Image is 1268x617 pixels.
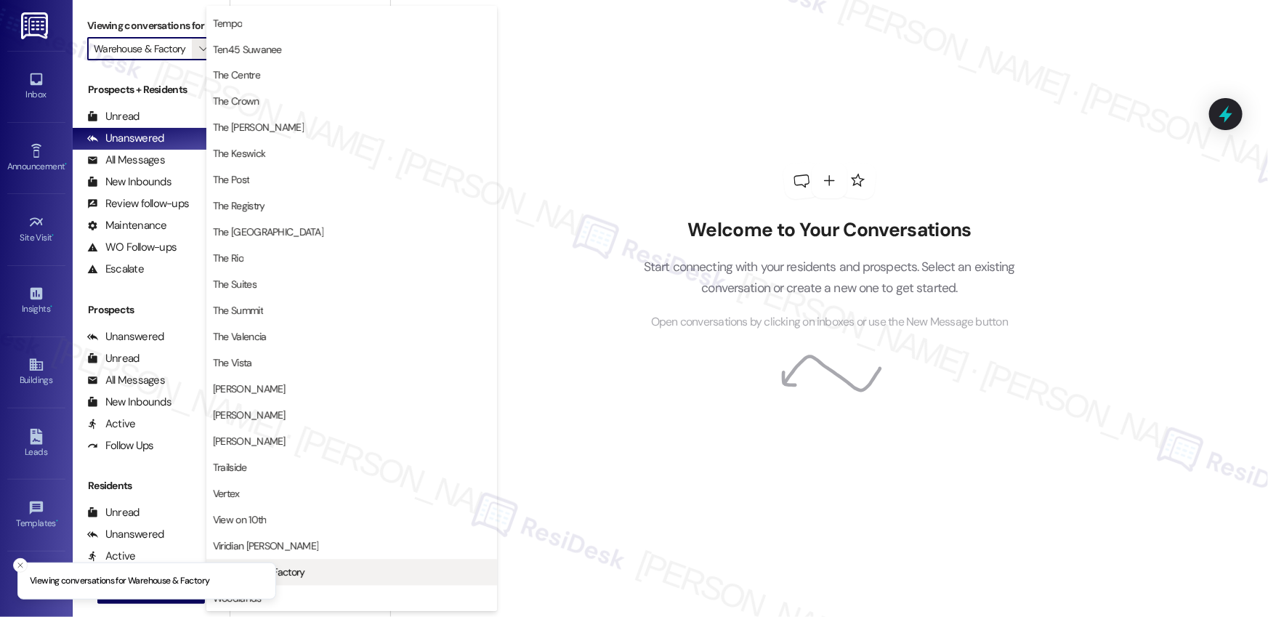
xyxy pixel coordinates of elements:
[7,281,65,320] a: Insights •
[213,539,319,554] span: Viridian [PERSON_NAME]
[213,94,259,109] span: The Crown
[213,121,304,135] span: The [PERSON_NAME]
[52,230,54,241] span: •
[73,82,230,97] div: Prospects + Residents
[56,516,58,526] span: •
[13,558,28,573] button: Close toast
[213,513,267,528] span: View on 10th
[213,173,249,187] span: The Post
[213,199,265,214] span: The Registry
[94,37,192,60] input: All communities
[30,575,209,588] p: Viewing conversations for Warehouse & Factory
[213,330,267,344] span: The Valencia
[87,329,164,344] div: Unanswered
[7,496,65,535] a: Templates •
[87,218,167,233] div: Maintenance
[7,424,65,464] a: Leads
[213,304,263,318] span: The Summit
[87,109,140,124] div: Unread
[87,373,165,388] div: All Messages
[213,225,323,240] span: The [GEOGRAPHIC_DATA]
[213,408,286,423] span: [PERSON_NAME]
[213,487,240,501] span: Vertex
[213,461,247,475] span: Trailside
[87,131,164,146] div: Unanswered
[65,159,67,169] span: •
[622,219,1038,242] h2: Welcome to Your Conversations
[87,416,136,432] div: Active
[7,210,65,249] a: Site Visit •
[73,478,230,493] div: Residents
[7,567,65,606] a: Account
[87,527,164,542] div: Unanswered
[87,505,140,520] div: Unread
[87,240,177,255] div: WO Follow-ups
[213,16,243,31] span: Tempo
[87,395,171,410] div: New Inbounds
[87,153,165,168] div: All Messages
[7,352,65,392] a: Buildings
[73,302,230,318] div: Prospects
[199,43,207,55] i: 
[213,251,243,266] span: The Rio
[213,356,252,371] span: The Vista
[622,257,1038,298] p: Start connecting with your residents and prospects. Select an existing conversation or create a n...
[87,351,140,366] div: Unread
[213,42,282,57] span: Ten45 Suwanee
[213,382,286,397] span: [PERSON_NAME]
[87,262,144,277] div: Escalate
[213,147,265,161] span: The Keswick
[213,68,260,83] span: The Centre
[651,313,1008,331] span: Open conversations by clicking on inboxes or use the New Message button
[87,174,171,190] div: New Inbounds
[87,549,136,564] div: Active
[50,302,52,312] span: •
[87,438,154,453] div: Follow Ups
[21,12,51,39] img: ResiDesk Logo
[87,15,215,37] label: Viewing conversations for
[87,196,189,211] div: Review follow-ups
[7,67,65,106] a: Inbox
[213,278,257,292] span: The Suites
[213,435,286,449] span: [PERSON_NAME]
